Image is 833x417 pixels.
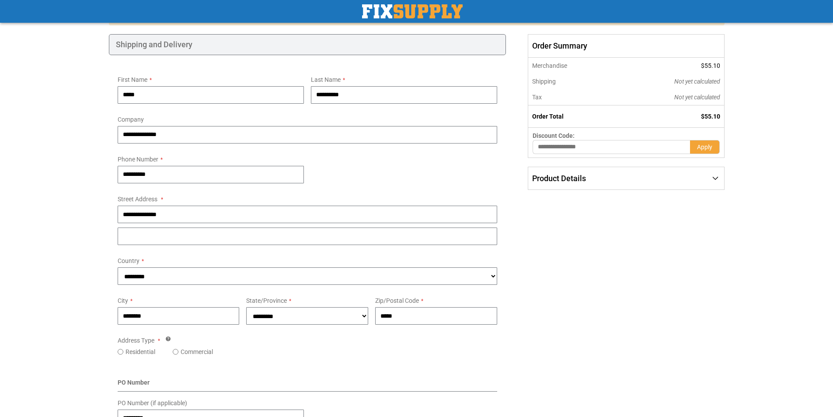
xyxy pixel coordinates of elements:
[533,132,575,139] span: Discount Code:
[532,174,586,183] span: Product Details
[118,76,147,83] span: First Name
[362,4,463,18] img: Fix Industrial Supply
[118,378,498,392] div: PO Number
[118,297,128,304] span: City
[181,347,213,356] label: Commercial
[375,297,419,304] span: Zip/Postal Code
[118,116,144,123] span: Company
[690,140,720,154] button: Apply
[118,337,154,344] span: Address Type
[532,113,564,120] strong: Order Total
[701,62,720,69] span: $55.10
[118,196,157,203] span: Street Address
[311,76,341,83] span: Last Name
[528,58,615,74] th: Merchandise
[697,144,712,151] span: Apply
[362,4,463,18] a: store logo
[109,34,506,55] div: Shipping and Delivery
[118,399,187,406] span: PO Number (if applicable)
[118,257,139,264] span: Country
[701,113,720,120] span: $55.10
[246,297,287,304] span: State/Province
[118,156,158,163] span: Phone Number
[674,78,720,85] span: Not yet calculated
[528,89,615,105] th: Tax
[528,34,724,58] span: Order Summary
[674,94,720,101] span: Not yet calculated
[125,347,155,356] label: Residential
[532,78,556,85] span: Shipping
